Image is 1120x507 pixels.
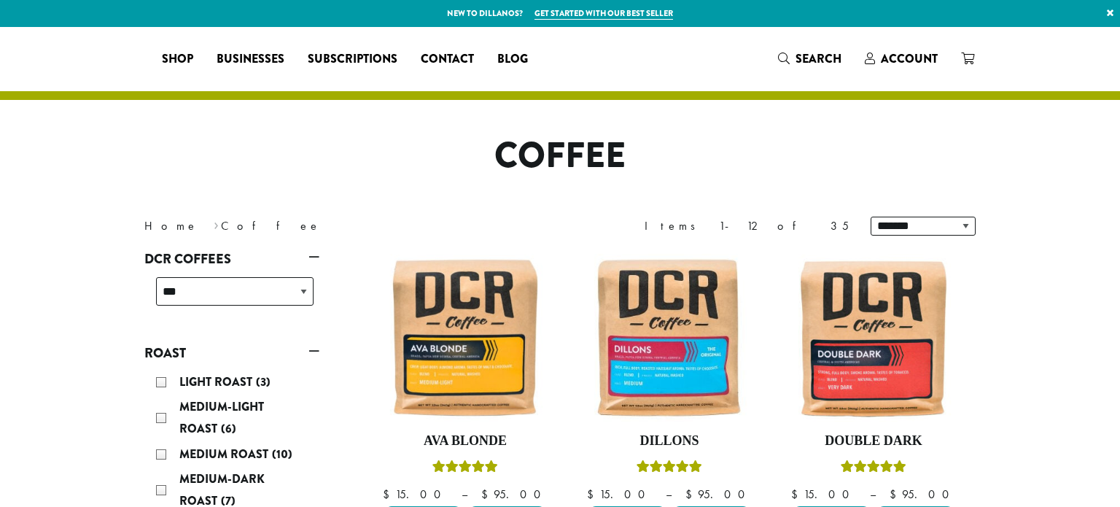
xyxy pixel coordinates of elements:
[179,398,264,437] span: Medium-Light Roast
[587,487,599,502] span: $
[870,487,876,502] span: –
[881,50,938,67] span: Account
[790,433,957,449] h4: Double Dark
[666,487,672,502] span: –
[144,341,319,365] a: Roast
[685,487,698,502] span: $
[890,487,956,502] bdi: 95.00
[586,433,753,449] h4: Dillons
[796,50,841,67] span: Search
[179,374,256,390] span: Light Roast
[256,374,271,390] span: (3)
[381,433,549,449] h4: Ava Blonde
[790,254,957,500] a: Double DarkRated 4.50 out of 5
[421,50,474,69] span: Contact
[179,446,272,463] span: Medium Roast
[587,487,652,502] bdi: 15.00
[432,458,498,480] div: Rated 5.00 out of 5
[150,47,205,71] a: Shop
[381,254,549,500] a: Ava BlondeRated 5.00 out of 5
[272,446,292,463] span: (10)
[890,487,902,502] span: $
[381,254,549,422] img: Ava-Blonde-12oz-1-300x300.jpg
[144,271,319,323] div: DCR Coffees
[766,47,853,71] a: Search
[214,212,219,235] span: ›
[217,50,284,69] span: Businesses
[481,487,548,502] bdi: 95.00
[481,487,494,502] span: $
[685,487,752,502] bdi: 95.00
[144,247,319,271] a: DCR Coffees
[791,487,856,502] bdi: 15.00
[790,254,957,422] img: Double-Dark-12oz-300x300.jpg
[637,458,702,480] div: Rated 5.00 out of 5
[144,218,198,233] a: Home
[144,217,538,235] nav: Breadcrumb
[133,135,987,177] h1: Coffee
[841,458,906,480] div: Rated 4.50 out of 5
[791,487,804,502] span: $
[383,487,448,502] bdi: 15.00
[586,254,753,500] a: DillonsRated 5.00 out of 5
[162,50,193,69] span: Shop
[534,7,673,20] a: Get started with our best seller
[497,50,528,69] span: Blog
[645,217,849,235] div: Items 1-12 of 35
[462,487,467,502] span: –
[221,420,236,437] span: (6)
[308,50,397,69] span: Subscriptions
[586,254,753,422] img: Dillons-12oz-300x300.jpg
[383,487,395,502] span: $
